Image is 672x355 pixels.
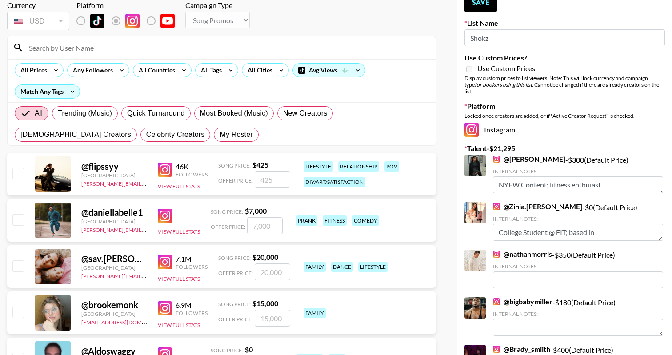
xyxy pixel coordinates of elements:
[158,228,200,235] button: View Full Stats
[493,297,663,336] div: - $ 180 (Default Price)
[81,161,147,172] div: @ flipssyy
[196,64,224,77] div: All Tags
[81,311,147,317] div: [GEOGRAPHIC_DATA]
[247,217,283,234] input: 7,000
[464,123,665,137] div: Instagram
[133,64,177,77] div: All Countries
[493,346,500,353] img: Instagram
[146,129,205,140] span: Celebrity Creators
[158,275,200,282] button: View Full Stats
[255,263,290,280] input: 20,000
[493,250,663,288] div: - $ 350 (Default Price)
[493,311,663,317] div: Internal Notes:
[493,215,663,222] div: Internal Notes:
[200,108,268,119] span: Most Booked (Music)
[493,224,663,241] textarea: College Student @ FIT; based in [GEOGRAPHIC_DATA] Will be attending NYFW
[293,64,365,77] div: Avg Views
[127,108,185,119] span: Quick Turnaround
[252,160,268,169] strong: $ 425
[81,264,147,271] div: [GEOGRAPHIC_DATA]
[242,64,274,77] div: All Cities
[81,218,147,225] div: [GEOGRAPHIC_DATA]
[493,297,552,306] a: @bigbabymiller
[283,108,328,119] span: New Creators
[81,317,171,326] a: [EMAIL_ADDRESS][DOMAIN_NAME]
[304,262,326,272] div: family
[475,81,532,88] em: for bookers using this list
[323,215,347,226] div: fitness
[384,161,399,172] div: pov
[76,1,182,10] div: Platform
[464,102,665,111] label: Platform
[352,215,379,226] div: comedy
[24,40,430,55] input: Search by User Name
[220,129,252,140] span: My Roster
[158,163,172,177] img: Instagram
[76,12,182,30] div: Remove selected talent to change platforms
[211,223,245,230] span: Offer Price:
[464,75,665,95] div: Display custom prices to list viewers. Note: This will lock currency and campaign type . Cannot b...
[176,263,208,270] div: Followers
[218,301,251,307] span: Song Price:
[464,144,665,153] label: Talent - $ 21,295
[81,172,147,179] div: [GEOGRAPHIC_DATA]
[81,253,147,264] div: @ sav.[PERSON_NAME]
[304,161,333,172] div: lifestyle
[81,225,213,233] a: [PERSON_NAME][EMAIL_ADDRESS][DOMAIN_NAME]
[493,345,550,354] a: @Brady_smiith
[304,308,326,318] div: family
[125,14,140,28] img: Instagram
[81,271,213,279] a: [PERSON_NAME][EMAIL_ADDRESS][DOMAIN_NAME]
[493,203,500,210] img: Instagram
[81,299,147,311] div: @ brookemonk
[493,168,663,175] div: Internal Notes:
[464,123,479,137] img: Instagram
[255,171,290,188] input: 425
[338,161,379,172] div: relationship
[7,10,69,32] div: Remove selected talent to change your currency
[493,251,500,258] img: Instagram
[358,262,388,272] div: lifestyle
[176,301,208,310] div: 6.9M
[464,19,665,28] label: List Name
[218,177,253,184] span: Offer Price:
[464,112,665,119] div: Locked once creators are added, or if "Active Creator Request" is checked.
[331,262,353,272] div: dance
[255,310,290,327] input: 15,000
[158,209,172,223] img: Instagram
[296,215,317,226] div: prank
[58,108,112,119] span: Trending (Music)
[252,299,278,307] strong: $ 15,000
[304,177,365,187] div: diy/art/satisfaction
[477,64,535,73] span: Use Custom Prices
[252,253,278,261] strong: $ 20,000
[35,108,43,119] span: All
[493,298,500,305] img: Instagram
[245,207,267,215] strong: $ 7,000
[464,53,665,62] label: Use Custom Prices?
[218,255,251,261] span: Song Price:
[176,255,208,263] div: 7.1M
[493,263,663,270] div: Internal Notes:
[245,345,253,354] strong: $ 0
[493,176,663,193] textarea: NYFW Content; fitness enthuiast
[493,156,500,163] img: Instagram
[176,162,208,171] div: 46K
[211,347,243,354] span: Song Price:
[211,208,243,215] span: Song Price:
[90,14,104,28] img: TikTok
[81,207,147,218] div: @ daniellabelle1
[158,301,172,315] img: Instagram
[493,202,582,211] a: @Zinia.[PERSON_NAME]
[185,1,250,10] div: Campaign Type
[218,162,251,169] span: Song Price:
[493,202,663,241] div: - $ 0 (Default Price)
[7,1,69,10] div: Currency
[158,255,172,269] img: Instagram
[158,183,200,190] button: View Full Stats
[158,322,200,328] button: View Full Stats
[493,250,552,259] a: @nathanmorris
[218,316,253,323] span: Offer Price:
[68,64,115,77] div: Any Followers
[176,310,208,316] div: Followers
